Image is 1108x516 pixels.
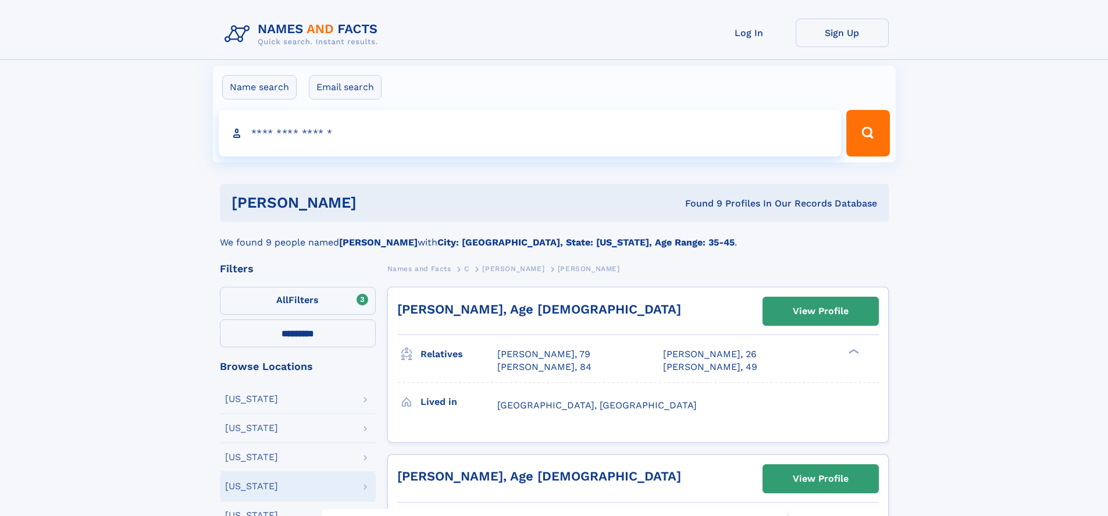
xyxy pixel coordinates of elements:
[220,222,889,250] div: We found 9 people named with .
[846,110,889,156] button: Search Button
[663,361,757,373] a: [PERSON_NAME], 49
[793,298,849,325] div: View Profile
[220,287,376,315] label: Filters
[220,19,387,50] img: Logo Names and Facts
[558,265,620,273] span: [PERSON_NAME]
[219,110,842,156] input: search input
[225,453,278,462] div: [US_STATE]
[225,482,278,491] div: [US_STATE]
[464,261,469,276] a: C
[220,361,376,372] div: Browse Locations
[220,264,376,274] div: Filters
[796,19,889,47] a: Sign Up
[663,348,757,361] a: [PERSON_NAME], 26
[482,265,544,273] span: [PERSON_NAME]
[763,465,878,493] a: View Profile
[464,265,469,273] span: C
[397,302,681,316] a: [PERSON_NAME], Age [DEMOGRAPHIC_DATA]
[397,469,681,483] a: [PERSON_NAME], Age [DEMOGRAPHIC_DATA]
[497,400,697,411] span: [GEOGRAPHIC_DATA], [GEOGRAPHIC_DATA]
[225,394,278,404] div: [US_STATE]
[309,75,382,99] label: Email search
[421,344,497,364] h3: Relatives
[276,294,288,305] span: All
[231,195,521,210] h1: [PERSON_NAME]
[846,348,860,355] div: ❯
[339,237,418,248] b: [PERSON_NAME]
[497,348,590,361] a: [PERSON_NAME], 79
[421,392,497,412] h3: Lived in
[793,465,849,492] div: View Profile
[497,361,592,373] a: [PERSON_NAME], 84
[703,19,796,47] a: Log In
[387,261,451,276] a: Names and Facts
[225,424,278,433] div: [US_STATE]
[482,261,544,276] a: [PERSON_NAME]
[437,237,735,248] b: City: [GEOGRAPHIC_DATA], State: [US_STATE], Age Range: 35-45
[521,197,877,210] div: Found 9 Profiles In Our Records Database
[763,297,878,325] a: View Profile
[222,75,297,99] label: Name search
